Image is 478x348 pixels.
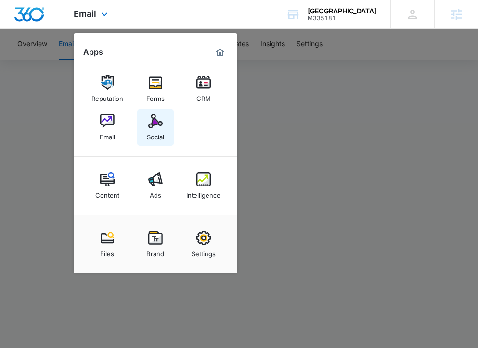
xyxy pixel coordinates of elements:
[192,245,216,258] div: Settings
[137,226,174,262] a: Brand
[146,245,164,258] div: Brand
[185,167,222,204] a: Intelligence
[146,90,165,102] div: Forms
[74,9,96,19] span: Email
[83,48,103,57] h2: Apps
[89,109,126,146] a: Email
[89,226,126,262] a: Files
[91,90,123,102] div: Reputation
[137,109,174,146] a: Social
[147,128,164,141] div: Social
[150,186,161,199] div: Ads
[89,167,126,204] a: Content
[185,71,222,107] a: CRM
[196,90,211,102] div: CRM
[308,15,376,22] div: account id
[212,45,228,60] a: Marketing 360® Dashboard
[186,186,220,199] div: Intelligence
[137,71,174,107] a: Forms
[137,167,174,204] a: Ads
[100,245,114,258] div: Files
[89,71,126,107] a: Reputation
[95,186,119,199] div: Content
[185,226,222,262] a: Settings
[308,7,376,15] div: account name
[100,128,115,141] div: Email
